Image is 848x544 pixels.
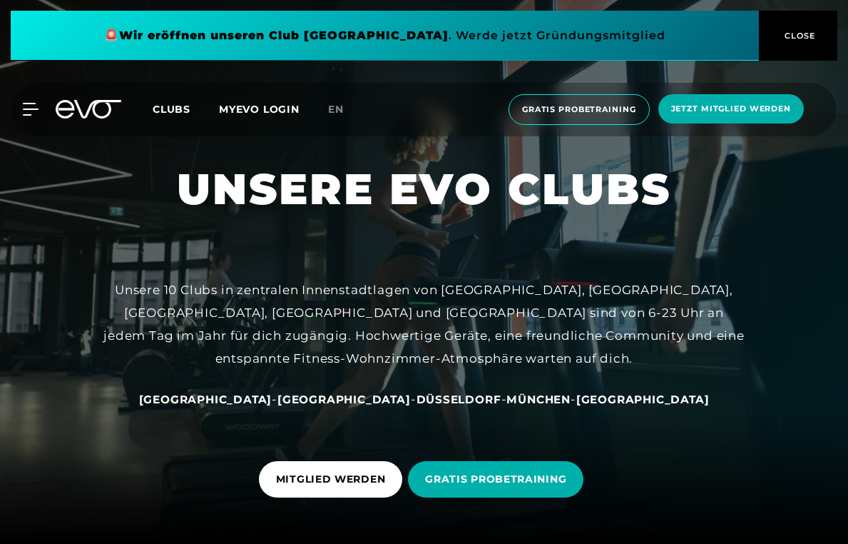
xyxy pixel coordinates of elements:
span: Gratis Probetraining [522,104,636,116]
a: Jetzt Mitglied werden [654,94,808,125]
a: MITGLIED WERDEN [259,450,409,508]
div: - - - - [103,388,745,410]
span: Jetzt Mitglied werden [671,103,791,115]
span: en [328,103,344,116]
a: Gratis Probetraining [504,94,654,125]
span: MITGLIED WERDEN [276,472,386,487]
a: [GEOGRAPHIC_DATA] [576,392,710,406]
a: München [506,392,571,406]
a: en [328,101,361,118]
a: GRATIS PROBETRAINING [408,450,589,508]
a: Düsseldorf [417,392,501,406]
span: CLOSE [781,29,816,42]
span: Clubs [153,103,190,116]
button: CLOSE [759,11,837,61]
a: [GEOGRAPHIC_DATA] [139,392,272,406]
h1: UNSERE EVO CLUBS [177,161,671,217]
a: MYEVO LOGIN [219,103,300,116]
a: [GEOGRAPHIC_DATA] [277,392,411,406]
span: GRATIS PROBETRAINING [425,472,566,487]
a: Clubs [153,102,219,116]
div: Unsere 10 Clubs in zentralen Innenstadtlagen von [GEOGRAPHIC_DATA], [GEOGRAPHIC_DATA], [GEOGRAPHI... [103,278,745,371]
